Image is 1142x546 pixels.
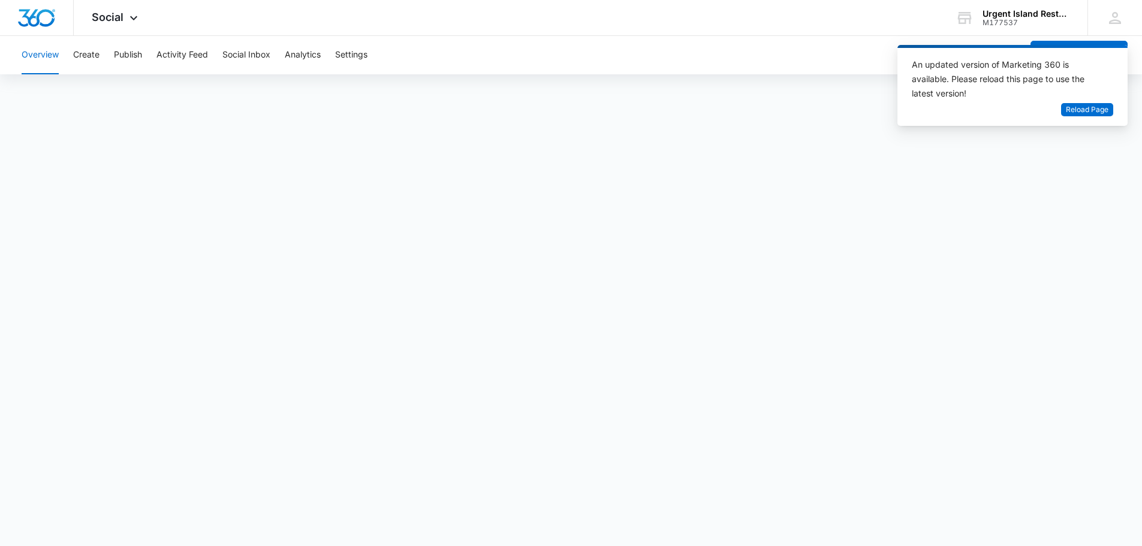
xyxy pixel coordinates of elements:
span: Social [92,11,123,23]
button: Social Inbox [222,36,270,74]
button: Activity Feed [156,36,208,74]
div: account id [983,19,1070,27]
div: account name [983,9,1070,19]
button: Publish [114,36,142,74]
button: Create a Post [1030,41,1128,70]
button: Create [73,36,100,74]
div: An updated version of Marketing 360 is available. Please reload this page to use the latest version! [912,58,1099,101]
button: Analytics [285,36,321,74]
button: Settings [335,36,367,74]
span: Reload Page [1066,104,1108,116]
button: Reload Page [1061,103,1113,117]
button: Overview [22,36,59,74]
